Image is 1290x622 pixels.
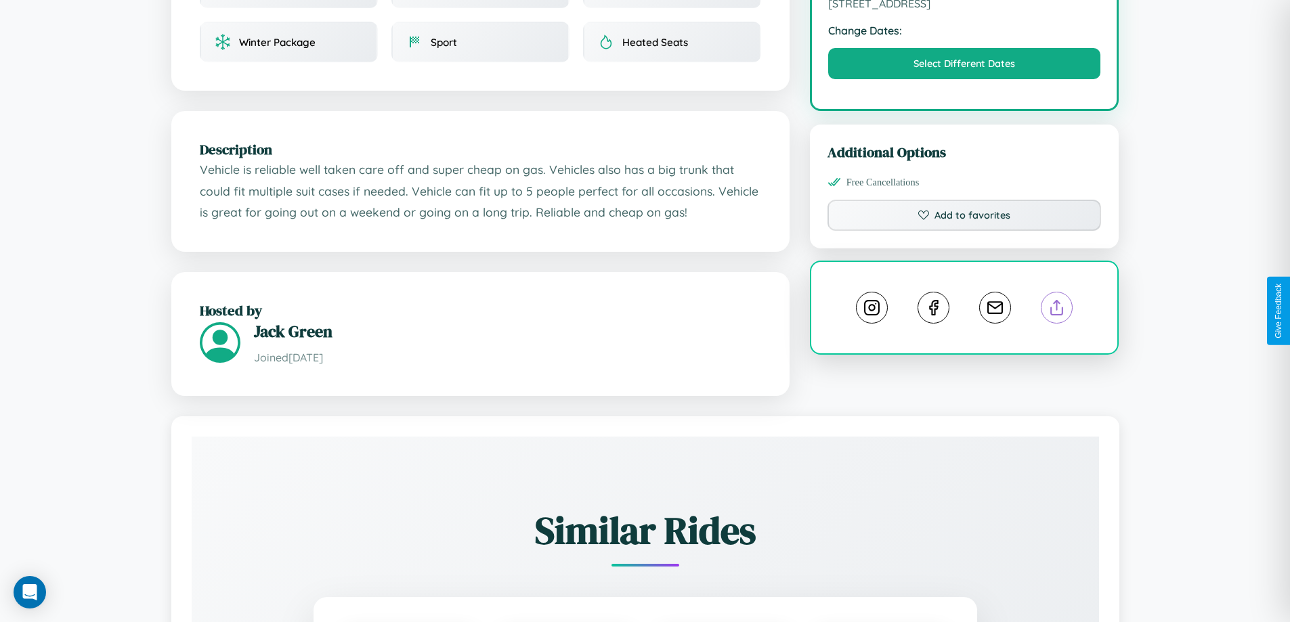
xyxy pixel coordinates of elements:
[200,159,761,223] p: Vehicle is reliable well taken care off and super cheap on gas. Vehicles also has a big trunk tha...
[239,504,1052,556] h2: Similar Rides
[14,576,46,608] div: Open Intercom Messenger
[254,348,761,368] p: Joined [DATE]
[828,48,1101,79] button: Select Different Dates
[827,200,1102,231] button: Add to favorites
[200,139,761,159] h2: Description
[846,177,920,188] span: Free Cancellations
[1274,284,1283,338] div: Give Feedback
[200,301,761,320] h2: Hosted by
[239,36,316,49] span: Winter Package
[431,36,457,49] span: Sport
[828,24,1101,37] strong: Change Dates:
[254,320,761,342] h3: Jack Green
[827,142,1102,162] h3: Additional Options
[622,36,688,49] span: Heated Seats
